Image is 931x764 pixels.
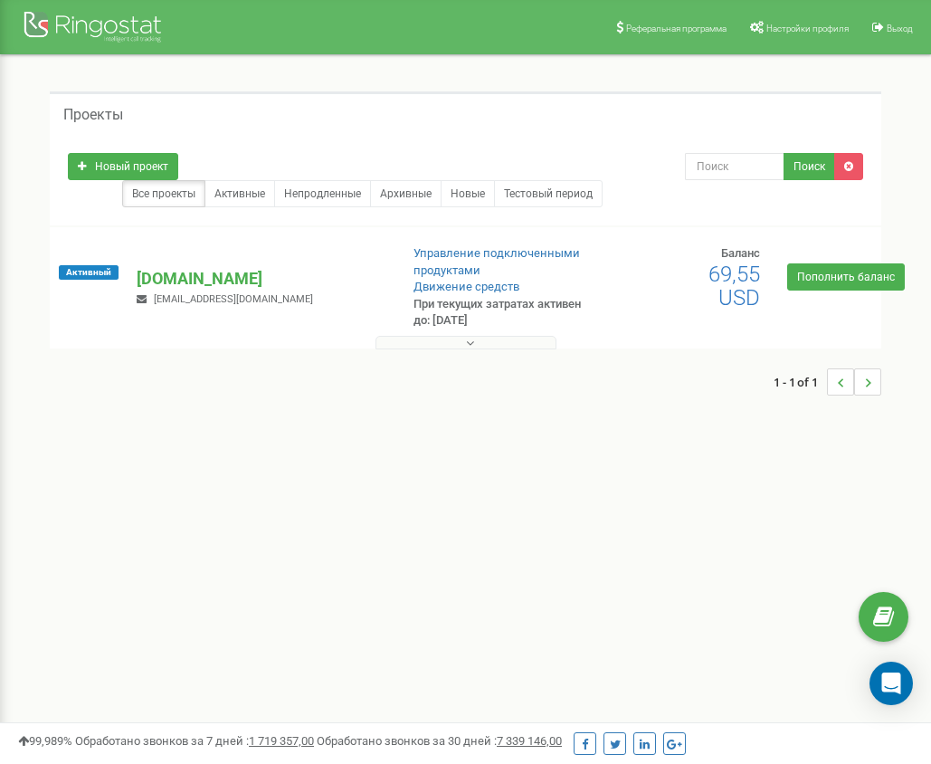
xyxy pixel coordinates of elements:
[137,267,384,291] p: [DOMAIN_NAME]
[497,734,562,748] u: 7 339 146,00
[274,180,371,207] a: Непродленные
[59,265,119,280] span: Активный
[494,180,603,207] a: Тестовый период
[18,734,72,748] span: 99,989%
[204,180,275,207] a: Активные
[75,734,314,748] span: Обработано звонков за 7 дней :
[317,734,562,748] span: Обработано звонков за 30 дней :
[774,350,881,414] nav: ...
[122,180,205,207] a: Все проекты
[787,263,905,291] a: Пополнить баланс
[626,24,727,33] span: Реферальная программа
[708,262,760,310] span: 69,55 USD
[413,246,580,277] a: Управление подключенными продуктами
[774,368,827,396] span: 1 - 1 of 1
[685,153,784,180] input: Поиск
[68,153,178,180] a: Новый проект
[154,293,313,305] span: [EMAIL_ADDRESS][DOMAIN_NAME]
[441,180,495,207] a: Новые
[721,246,760,260] span: Баланс
[887,24,913,33] span: Выход
[63,107,123,123] h5: Проекты
[413,296,592,329] p: При текущих затратах активен до: [DATE]
[784,153,835,180] button: Поиск
[249,734,314,748] u: 1 719 357,00
[869,662,913,705] div: Open Intercom Messenger
[766,24,849,33] span: Настройки профиля
[413,280,519,293] a: Движение средств
[370,180,442,207] a: Архивные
